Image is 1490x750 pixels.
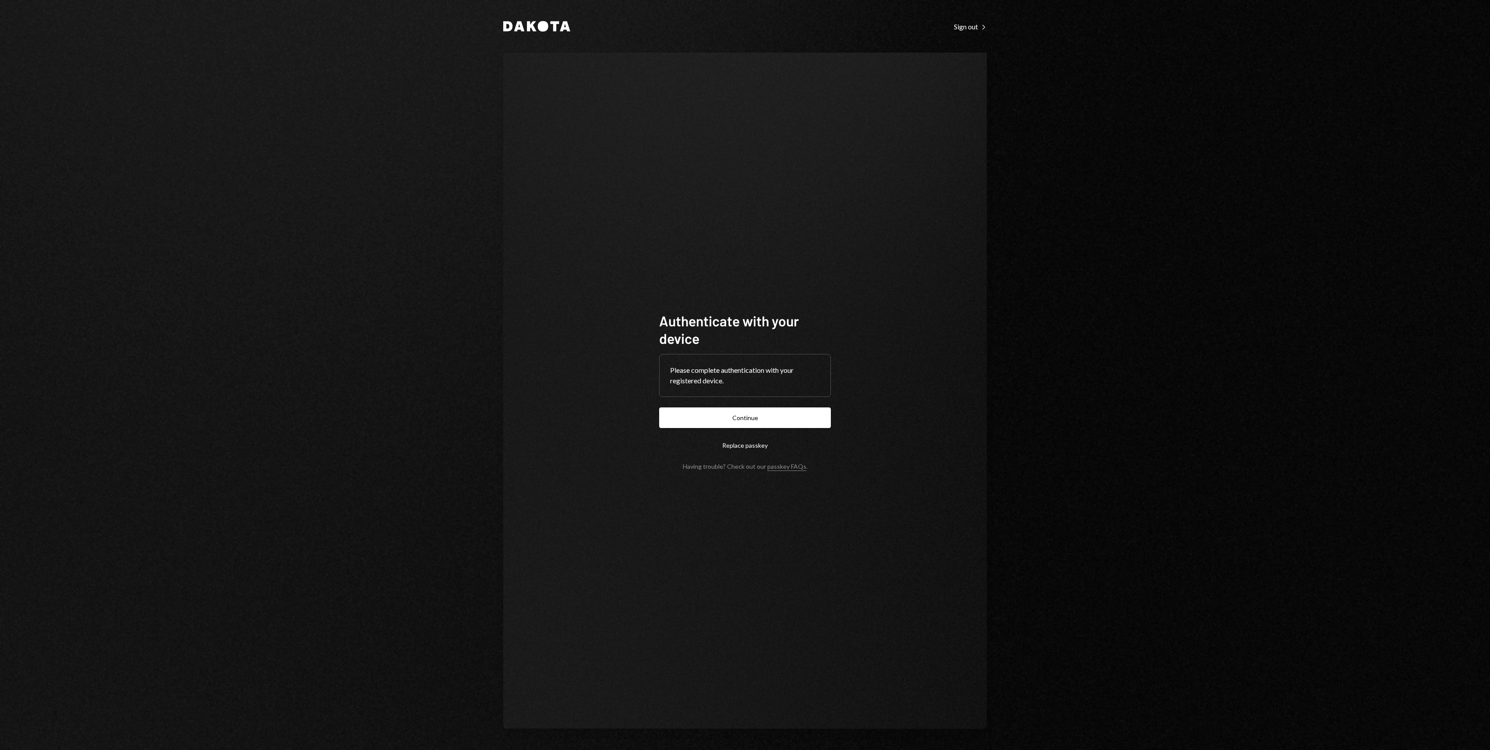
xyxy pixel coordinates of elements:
[683,463,808,470] div: Having trouble? Check out our .
[670,365,820,386] div: Please complete authentication with your registered device.
[659,435,831,456] button: Replace passkey
[954,21,987,31] a: Sign out
[767,463,806,471] a: passkey FAQs
[659,407,831,428] button: Continue
[954,22,987,31] div: Sign out
[659,312,831,347] h1: Authenticate with your device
